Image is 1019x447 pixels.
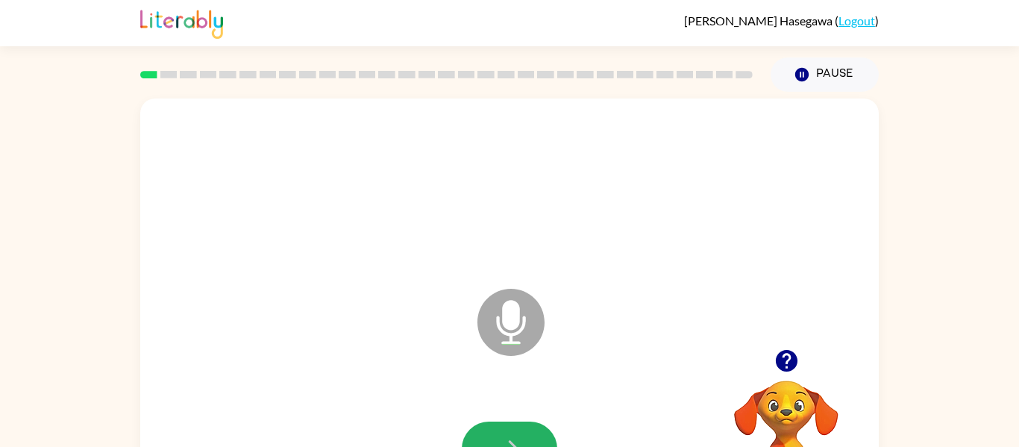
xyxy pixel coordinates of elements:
[771,57,879,92] button: Pause
[684,13,879,28] div: ( )
[140,6,223,39] img: Literably
[684,13,835,28] span: [PERSON_NAME] Hasegawa
[838,13,875,28] a: Logout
